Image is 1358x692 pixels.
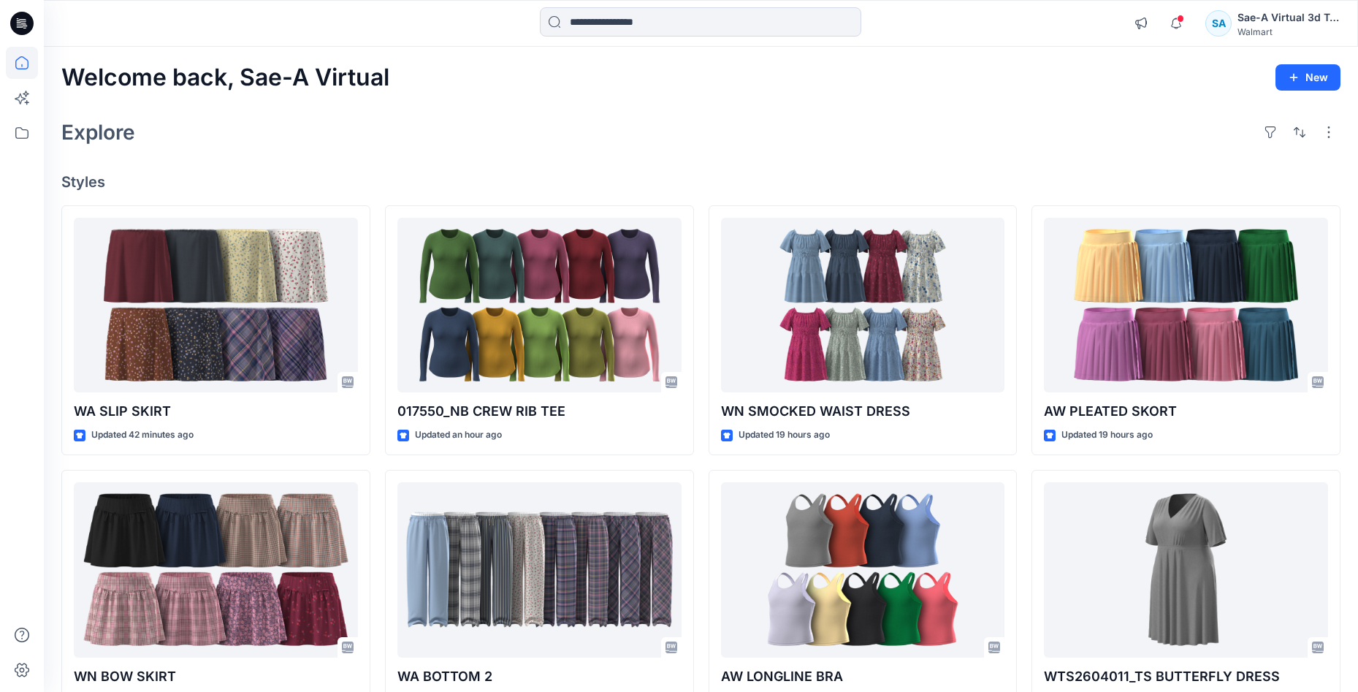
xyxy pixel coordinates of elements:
[74,482,358,658] a: WN BOW SKIRT
[61,121,135,144] h2: Explore
[721,666,1005,687] p: AW LONGLINE BRA
[721,218,1005,393] a: WN SMOCKED WAIST DRESS
[1205,10,1232,37] div: SA
[91,427,194,443] p: Updated 42 minutes ago
[721,482,1005,658] a: AW LONGLINE BRA
[1237,26,1340,37] div: Walmart
[1044,482,1328,658] a: WTS2604011_TS BUTTERFLY DRESS
[1237,9,1340,26] div: Sae-A Virtual 3d Team
[74,218,358,393] a: WA SLIP SKIRT
[1061,427,1153,443] p: Updated 19 hours ago
[397,401,682,422] p: 017550_NB CREW RIB TEE
[74,666,358,687] p: WN BOW SKIRT
[397,666,682,687] p: WA BOTTOM 2
[397,218,682,393] a: 017550_NB CREW RIB TEE
[1044,666,1328,687] p: WTS2604011_TS BUTTERFLY DRESS
[61,173,1340,191] h4: Styles
[415,427,502,443] p: Updated an hour ago
[721,401,1005,422] p: WN SMOCKED WAIST DRESS
[397,482,682,658] a: WA BOTTOM 2
[1044,401,1328,422] p: AW PLEATED SKORT
[74,401,358,422] p: WA SLIP SKIRT
[1044,218,1328,393] a: AW PLEATED SKORT
[739,427,830,443] p: Updated 19 hours ago
[61,64,389,91] h2: Welcome back, Sae-A Virtual
[1275,64,1340,91] button: New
